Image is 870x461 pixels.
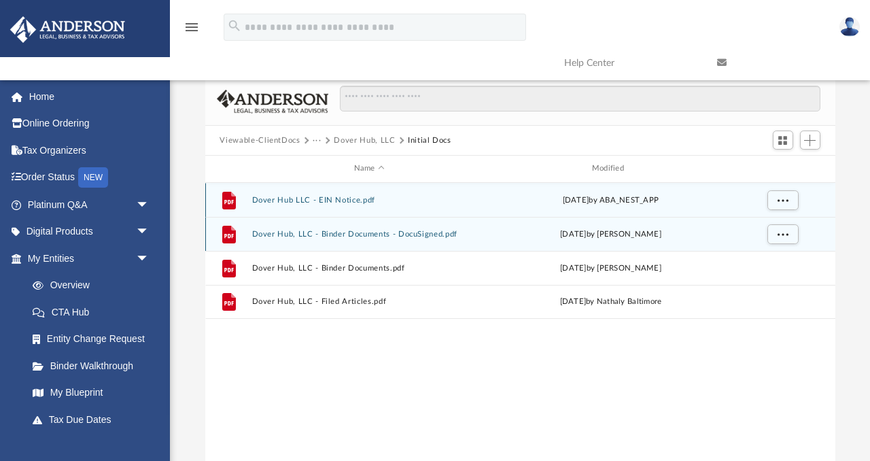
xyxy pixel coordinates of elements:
[313,135,321,147] button: ···
[251,297,487,306] button: Dover Hub, LLC - Filed Articles.pdf
[19,298,170,326] a: CTA Hub
[10,137,170,164] a: Tax Organizers
[493,194,728,206] div: [DATE] by ABA_NEST_APP
[493,262,728,274] div: [DATE] by [PERSON_NAME]
[10,110,170,137] a: Online Ordering
[408,135,451,147] button: Initial Docs
[184,26,200,35] a: menu
[493,228,728,240] div: [DATE] by [PERSON_NAME]
[19,379,163,407] a: My Blueprint
[251,230,487,239] button: Dover Hub, LLC - Binder Documents - DocuSigned.pdf
[251,163,487,175] div: Name
[136,191,163,219] span: arrow_drop_down
[767,224,798,244] button: More options
[136,433,163,461] span: arrow_drop_down
[19,272,170,299] a: Overview
[767,190,798,210] button: More options
[340,86,820,112] input: Search files and folders
[220,135,300,147] button: Viewable-ClientDocs
[10,164,170,192] a: Order StatusNEW
[184,19,200,35] i: menu
[800,131,820,150] button: Add
[10,83,170,110] a: Home
[251,196,487,205] button: Dover Hub LLC - EIN Notice.pdf
[19,352,170,379] a: Binder Walkthrough
[251,264,487,273] button: Dover Hub, LLC - Binder Documents.pdf
[78,167,108,188] div: NEW
[554,36,707,90] a: Help Center
[773,131,793,150] button: Switch to Grid View
[10,245,170,272] a: My Entitiesarrow_drop_down
[19,326,170,353] a: Entity Change Request
[839,17,860,37] img: User Pic
[334,135,395,147] button: Dover Hub, LLC
[6,16,129,43] img: Anderson Advisors Platinum Portal
[136,218,163,246] span: arrow_drop_down
[734,163,829,175] div: id
[10,218,170,245] a: Digital Productsarrow_drop_down
[136,245,163,273] span: arrow_drop_down
[19,406,170,433] a: Tax Due Dates
[10,191,170,218] a: Platinum Q&Aarrow_drop_down
[227,18,242,33] i: search
[211,163,245,175] div: id
[492,163,728,175] div: Modified
[493,296,728,308] div: [DATE] by Nathaly Baltimore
